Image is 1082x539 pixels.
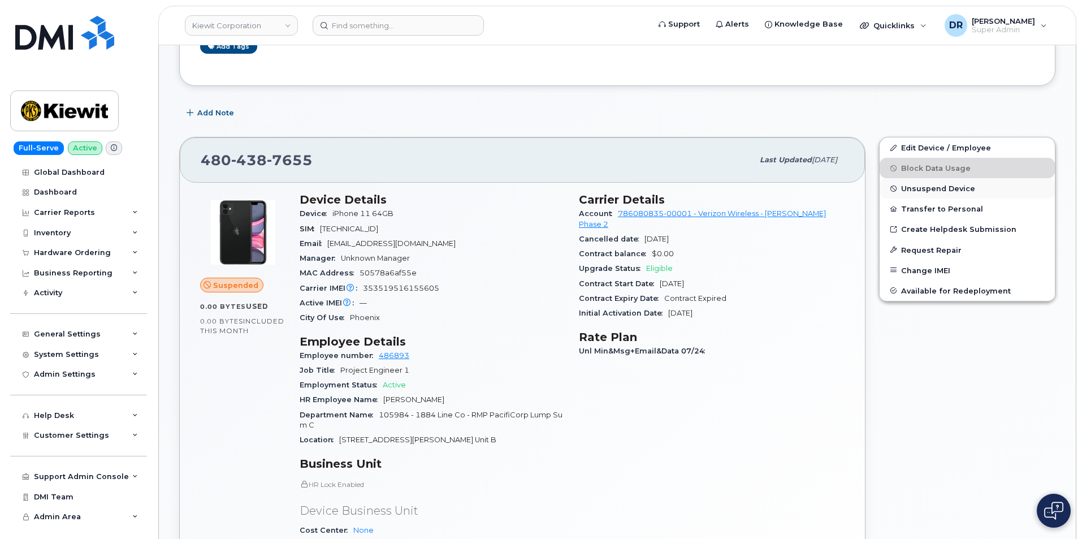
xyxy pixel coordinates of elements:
[300,225,320,233] span: SIM
[383,381,406,389] span: Active
[644,235,669,243] span: [DATE]
[972,25,1035,35] span: Super Admin
[201,152,313,169] span: 480
[1044,502,1063,520] img: Open chat
[880,240,1055,260] button: Request Repair
[300,269,360,277] span: MAC Address
[300,193,565,206] h3: Device Details
[213,280,258,291] span: Suspended
[363,284,439,292] span: 353519516155605
[350,313,380,322] span: Phoenix
[949,19,963,32] span: DR
[664,294,726,303] span: Contract Expired
[300,254,341,262] span: Manager
[880,219,1055,239] a: Create Helpdesk Submission
[197,107,234,118] span: Add Note
[231,152,267,169] span: 438
[760,156,812,164] span: Last updated
[179,103,244,123] button: Add Note
[660,279,684,288] span: [DATE]
[353,526,374,534] a: None
[812,156,837,164] span: [DATE]
[708,13,757,36] a: Alerts
[300,526,353,534] span: Cost Center
[340,366,409,374] span: Project Engineer 1
[300,395,383,404] span: HR Employee Name
[668,19,700,30] span: Support
[852,14,934,37] div: Quicklinks
[332,209,393,218] span: iPhone 11 64GB
[327,239,456,248] span: [EMAIL_ADDRESS][DOMAIN_NAME]
[300,335,565,348] h3: Employee Details
[579,209,618,218] span: Account
[646,264,673,273] span: Eligible
[652,249,674,258] span: $0.00
[209,199,277,266] img: iPhone_11.jpg
[880,137,1055,158] a: Edit Device / Employee
[880,260,1055,281] button: Change IMEI
[774,19,843,30] span: Knowledge Base
[300,239,327,248] span: Email
[200,317,243,325] span: 0.00 Bytes
[339,435,496,444] span: [STREET_ADDRESS][PERSON_NAME] Unit B
[360,299,367,307] span: —
[300,381,383,389] span: Employment Status
[300,351,379,360] span: Employee number
[579,209,826,228] a: 786080835-00001 - Verizon Wireless - [PERSON_NAME] Phase 2
[880,158,1055,178] button: Block Data Usage
[300,503,565,519] p: Device Business Unit
[300,411,379,419] span: Department Name
[579,235,644,243] span: Cancelled date
[579,249,652,258] span: Contract balance
[579,330,845,344] h3: Rate Plan
[341,254,410,262] span: Unknown Manager
[185,15,298,36] a: Kiewit Corporation
[300,457,565,471] h3: Business Unit
[579,264,646,273] span: Upgrade Status
[320,225,378,233] span: [TECHNICAL_ID]
[313,15,484,36] input: Find something...
[880,281,1055,301] button: Available for Redeployment
[300,284,363,292] span: Carrier IMEI
[651,13,708,36] a: Support
[300,480,565,489] p: HR Lock Enabled
[200,40,257,54] a: Add tags
[668,309,693,317] span: [DATE]
[379,351,409,360] a: 486893
[579,309,668,317] span: Initial Activation Date
[873,21,915,30] span: Quicklinks
[579,294,664,303] span: Contract Expiry Date
[901,286,1011,295] span: Available for Redeployment
[880,199,1055,219] button: Transfer to Personal
[579,193,845,206] h3: Carrier Details
[901,184,975,193] span: Unsuspend Device
[300,299,360,307] span: Active IMEI
[383,395,444,404] span: [PERSON_NAME]
[267,152,313,169] span: 7655
[360,269,417,277] span: 50578a6af55e
[579,279,660,288] span: Contract Start Date
[200,303,246,311] span: 0.00 Bytes
[725,19,749,30] span: Alerts
[972,16,1035,25] span: [PERSON_NAME]
[246,302,269,311] span: used
[300,313,350,322] span: City Of Use
[300,411,562,429] span: 105984 - 1884 Line Co - RMP PacifiCorp Lump Sum C
[937,14,1055,37] div: Dori Ripley
[300,366,340,374] span: Job Title
[579,347,711,355] span: Unl Min&Msg+Email&Data 07/24
[300,435,339,444] span: Location
[757,13,851,36] a: Knowledge Base
[880,178,1055,199] button: Unsuspend Device
[300,209,332,218] span: Device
